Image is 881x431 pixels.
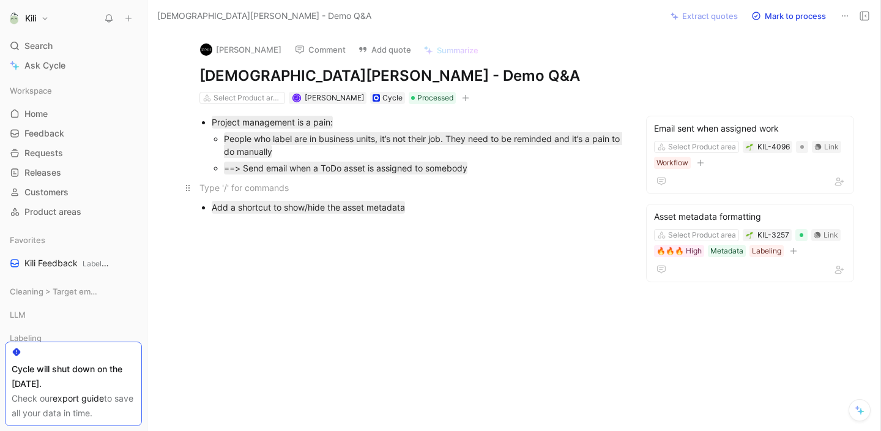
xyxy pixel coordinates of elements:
[200,43,212,56] img: logo
[5,124,142,143] a: Feedback
[745,143,754,151] button: 🌱
[5,10,52,27] button: KiliKili
[437,45,478,56] span: Summarize
[746,143,753,151] img: 🌱
[656,245,702,257] div: 🔥🔥🔥 High
[10,285,97,298] span: Cleaning > Target empty views
[352,41,417,58] button: Add quote
[5,282,142,304] div: Cleaning > Target empty views
[10,309,26,321] span: LLM
[24,127,64,140] span: Feedback
[5,282,142,301] div: Cleaning > Target empty views
[409,92,456,104] div: Processed
[12,362,135,391] div: Cycle will shut down on the [DATE].
[5,203,142,221] a: Product areas
[293,94,300,101] div: J
[5,254,142,272] a: Kili FeedbackLabeling
[212,116,333,129] mark: Project management is a pain:
[665,7,743,24] button: Extract quotes
[668,229,736,241] div: Select Product area
[746,7,831,24] button: Mark to process
[224,162,467,174] mark: ==> Send email when a ToDo asset is assigned to somebody
[5,81,142,100] div: Workspace
[24,39,53,53] span: Search
[746,231,753,239] img: 🌱
[5,144,142,162] a: Requests
[656,157,688,169] div: Workflow
[668,141,736,153] div: Select Product area
[10,332,42,344] span: Labeling
[654,209,846,224] div: Asset metadata formatting
[5,105,142,123] a: Home
[757,229,789,241] div: KIL-3257
[5,183,142,201] a: Customers
[24,206,81,218] span: Product areas
[5,329,142,351] div: Labeling
[5,37,142,55] div: Search
[195,40,287,59] button: logo[PERSON_NAME]
[214,92,282,104] div: Select Product areas
[25,13,36,24] h1: Kili
[24,58,65,73] span: Ask Cycle
[823,229,838,241] div: Link
[12,391,135,421] div: Check our to save all your data in time.
[199,66,623,86] h1: [DEMOGRAPHIC_DATA][PERSON_NAME] - Demo Q&A
[5,305,142,324] div: LLM
[289,41,351,58] button: Comment
[157,9,371,23] span: [DEMOGRAPHIC_DATA][PERSON_NAME] - Demo Q&A
[417,92,453,104] span: Processed
[24,108,48,120] span: Home
[24,257,111,270] span: Kili Feedback
[83,259,112,268] span: Labeling
[710,245,743,257] div: Metadata
[53,393,104,403] a: export guide
[212,201,405,214] mark: Add a shortcut to show/hide the asset metadata
[654,121,846,136] div: Email sent when assigned work
[5,231,142,249] div: Favorites
[24,186,69,198] span: Customers
[5,56,142,75] a: Ask Cycle
[5,329,142,347] div: Labeling
[382,92,403,104] div: Cycle
[24,167,61,179] span: Releases
[8,12,20,24] img: Kili
[418,42,484,59] button: Summarize
[10,84,52,97] span: Workspace
[745,231,754,239] button: 🌱
[24,147,63,159] span: Requests
[10,234,45,246] span: Favorites
[5,163,142,182] a: Releases
[5,305,142,328] div: LLM
[757,141,790,153] div: KIL-4096
[305,93,364,102] span: [PERSON_NAME]
[224,132,622,158] mark: People who label are in business units, it’s not their job. They need to be reminded and it’s a p...
[824,141,839,153] div: Link
[752,245,781,257] div: Labeling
